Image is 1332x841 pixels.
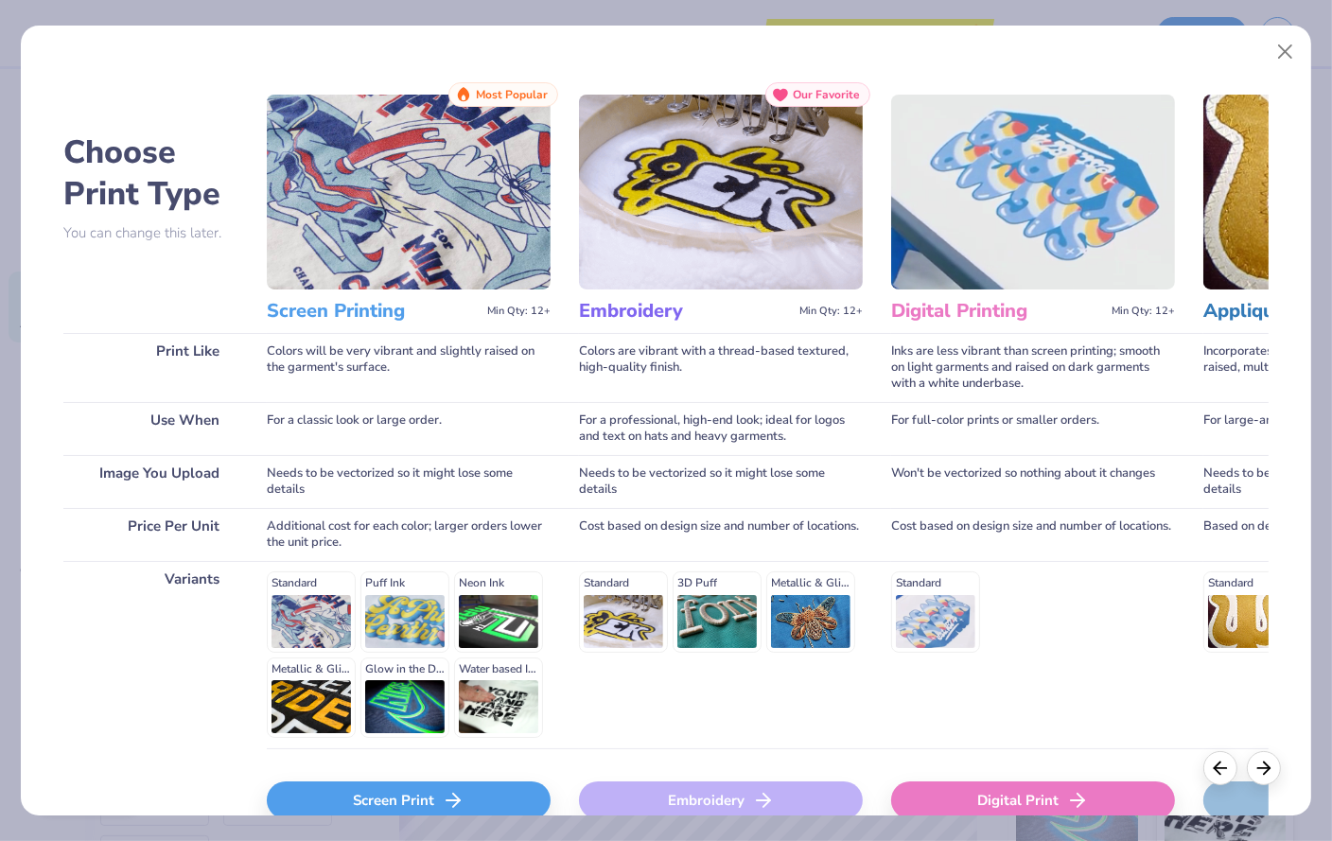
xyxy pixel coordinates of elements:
div: Colors are vibrant with a thread-based textured, high-quality finish. [579,333,863,402]
span: Min Qty: 12+ [1112,305,1175,318]
div: For full-color prints or smaller orders. [891,402,1175,455]
img: Screen Printing [267,95,551,289]
div: Additional cost for each color; larger orders lower the unit price. [267,508,551,561]
div: Screen Print [267,781,551,819]
h2: Choose Print Type [63,131,238,215]
span: Our Favorite [793,88,860,101]
div: For a classic look or large order. [267,402,551,455]
div: Digital Print [891,781,1175,819]
div: Use When [63,402,238,455]
button: Close [1268,34,1304,70]
h3: Screen Printing [267,299,480,324]
span: Min Qty: 12+ [487,305,551,318]
div: Image You Upload [63,455,238,508]
div: Won't be vectorized so nothing about it changes [891,455,1175,508]
span: Min Qty: 12+ [799,305,863,318]
div: Needs to be vectorized so it might lose some details [267,455,551,508]
span: Most Popular [476,88,548,101]
div: For a professional, high-end look; ideal for logos and text on hats and heavy garments. [579,402,863,455]
div: Print Like [63,333,238,402]
div: Needs to be vectorized so it might lose some details [579,455,863,508]
img: Digital Printing [891,95,1175,289]
h3: Embroidery [579,299,792,324]
img: Embroidery [579,95,863,289]
div: Variants [63,561,238,748]
p: You can change this later. [63,225,238,241]
h3: Digital Printing [891,299,1104,324]
div: Price Per Unit [63,508,238,561]
div: Colors will be very vibrant and slightly raised on the garment's surface. [267,333,551,402]
div: Cost based on design size and number of locations. [891,508,1175,561]
div: Embroidery [579,781,863,819]
div: Inks are less vibrant than screen printing; smooth on light garments and raised on dark garments ... [891,333,1175,402]
div: Cost based on design size and number of locations. [579,508,863,561]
